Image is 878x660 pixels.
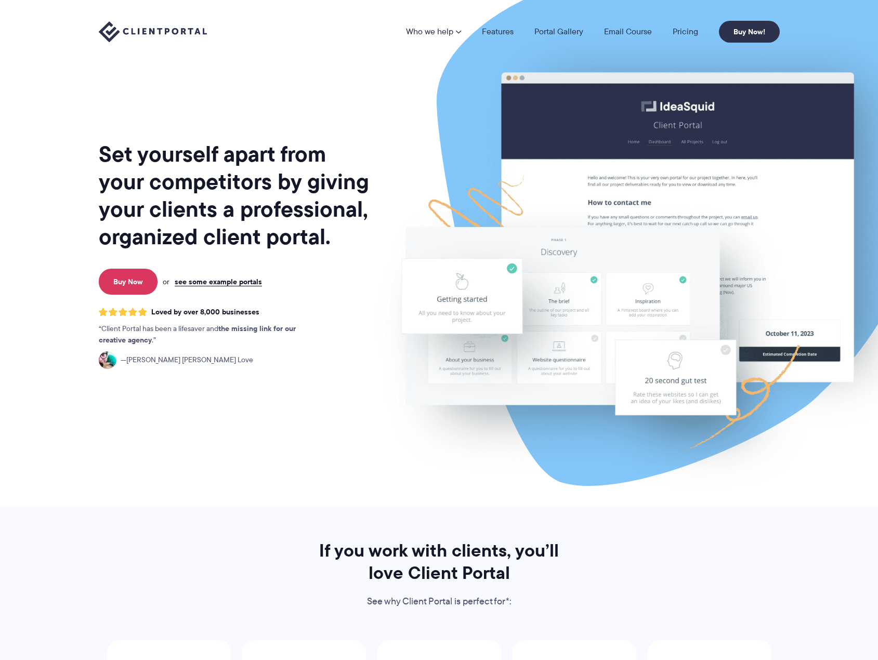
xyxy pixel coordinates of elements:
a: Features [482,28,514,36]
a: Buy Now! [719,21,780,43]
span: Loved by over 8,000 businesses [151,308,259,316]
h2: If you work with clients, you’ll love Client Portal [305,539,573,584]
a: see some example portals [175,277,262,286]
strong: the missing link for our creative agency [99,323,296,346]
a: Buy Now [99,269,158,295]
p: Client Portal has been a lifesaver and . [99,323,317,346]
h1: Set yourself apart from your competitors by giving your clients a professional, organized client ... [99,140,371,250]
a: Pricing [673,28,698,36]
a: Email Course [604,28,652,36]
span: or [163,277,169,286]
a: Who we help [406,28,461,36]
a: Portal Gallery [534,28,583,36]
span: [PERSON_NAME] [PERSON_NAME] Love [121,354,253,366]
p: See why Client Portal is perfect for*: [305,594,573,610]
